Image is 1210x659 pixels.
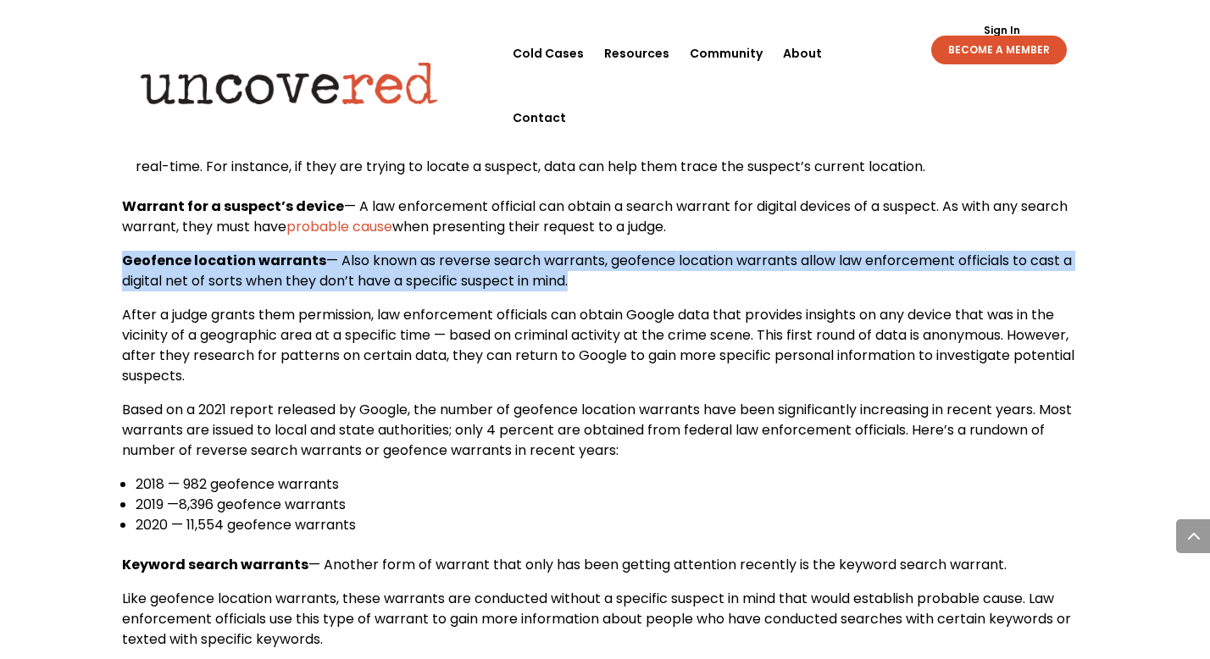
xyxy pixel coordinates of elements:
[122,589,1071,649] span: Like geofence location warrants, these warrants are conducted without a specific suspect in mind ...
[122,400,1072,460] span: Based on a 2021 report released by Google, the number of geofence location warrants have been sig...
[690,21,763,86] a: Community
[126,50,452,116] img: Uncovered logo
[136,495,179,514] span: 2019 —
[136,474,339,494] span: 2018 — 982 geofence warrants
[783,21,822,86] a: About
[122,197,1068,236] span: — A law enforcement official can obtain a search warrant for digital devices of a suspect. As wit...
[974,25,1030,36] a: Sign In
[122,251,1072,291] span: — Also known as reverse search warrants, geofence location warrants allow law enforcement officia...
[308,555,1007,574] span: — Another form of warrant that only has been getting attention recently is the keyword search war...
[179,495,346,514] span: 8,396 geofence warrants
[513,21,584,86] a: Cold Cases
[604,21,669,86] a: Resources
[931,36,1067,64] a: BECOME A MEMBER
[122,251,326,270] b: Geofence location warrants
[513,86,566,150] a: Contact
[392,217,666,236] span: when presenting their request to a judge.
[136,136,1057,176] span: Law enforcement officials also can make a request for a warrant that allows them to monitor a per...
[136,515,356,534] span: 2020 — 11,554 geofence warrants
[122,197,344,216] b: Warrant for a suspect’s device
[122,555,308,574] b: Keyword search warrants
[122,305,1074,385] span: After a judge grants them permission, law enforcement officials can obtain Google data that provi...
[286,217,392,236] a: probable cause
